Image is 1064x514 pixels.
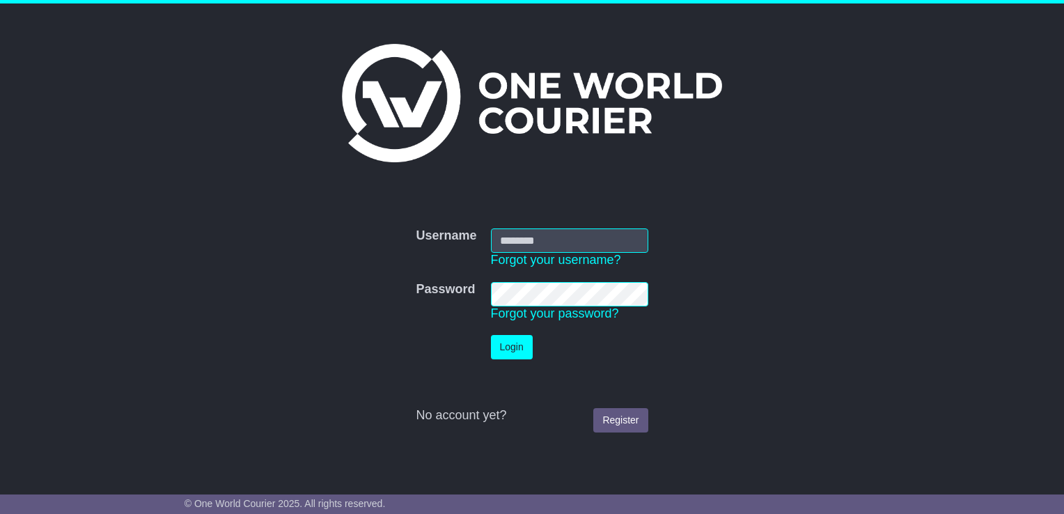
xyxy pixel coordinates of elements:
[416,282,475,297] label: Password
[593,408,648,433] a: Register
[342,44,722,162] img: One World
[491,253,621,267] a: Forgot your username?
[491,306,619,320] a: Forgot your password?
[185,498,386,509] span: © One World Courier 2025. All rights reserved.
[491,335,533,359] button: Login
[416,228,476,244] label: Username
[416,408,648,423] div: No account yet?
